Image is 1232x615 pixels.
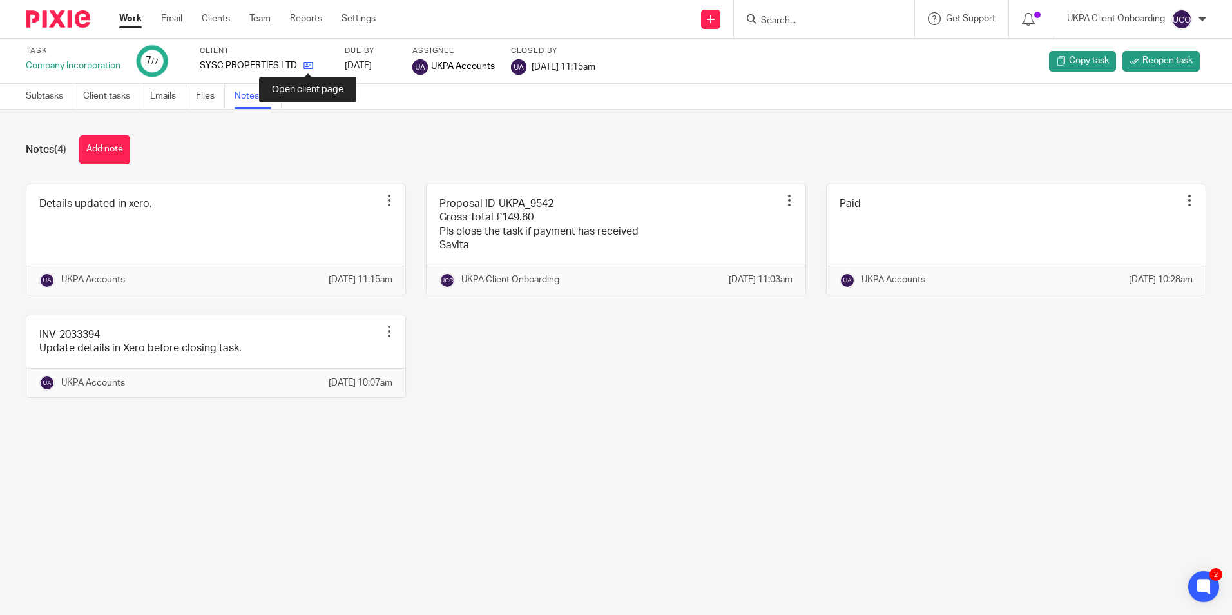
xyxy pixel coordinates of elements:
[146,54,159,68] div: 7
[511,59,526,75] img: svg%3E
[439,273,455,288] img: svg%3E
[1122,51,1200,72] a: Reopen task
[345,59,396,72] div: [DATE]
[291,84,341,109] a: Audit logs
[54,144,66,155] span: (4)
[729,273,793,286] p: [DATE] 11:03am
[26,46,120,56] label: Task
[202,12,230,25] a: Clients
[200,59,297,72] p: SYSC PROPERTIES LTD
[1171,9,1192,30] img: svg%3E
[1049,51,1116,72] a: Copy task
[342,12,376,25] a: Settings
[26,143,66,157] h1: Notes
[61,273,125,286] p: UKPA Accounts
[532,62,595,71] span: [DATE] 11:15am
[1142,54,1193,67] span: Reopen task
[79,135,130,164] button: Add note
[39,375,55,391] img: svg%3E
[196,84,225,109] a: Files
[26,84,73,109] a: Subtasks
[1129,273,1193,286] p: [DATE] 10:28am
[1209,568,1222,581] div: 2
[511,46,595,56] label: Closed by
[61,376,125,389] p: UKPA Accounts
[150,84,186,109] a: Emails
[329,273,392,286] p: [DATE] 11:15am
[345,46,396,56] label: Due by
[39,273,55,288] img: svg%3E
[946,14,996,23] span: Get Support
[861,273,925,286] p: UKPA Accounts
[235,84,282,109] a: Notes (4)
[119,12,142,25] a: Work
[461,273,559,286] p: UKPA Client Onboarding
[840,273,855,288] img: svg%3E
[412,59,428,75] img: svg%3E
[26,10,90,28] img: Pixie
[161,12,182,25] a: Email
[1069,54,1109,67] span: Copy task
[200,46,329,56] label: Client
[83,84,140,109] a: Client tasks
[760,15,876,27] input: Search
[1067,12,1165,25] p: UKPA Client Onboarding
[151,58,159,65] small: /7
[329,376,392,389] p: [DATE] 10:07am
[431,60,495,73] span: UKPA Accounts
[26,59,120,72] div: Company Incorporation
[290,12,322,25] a: Reports
[249,12,271,25] a: Team
[412,46,495,56] label: Assignee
